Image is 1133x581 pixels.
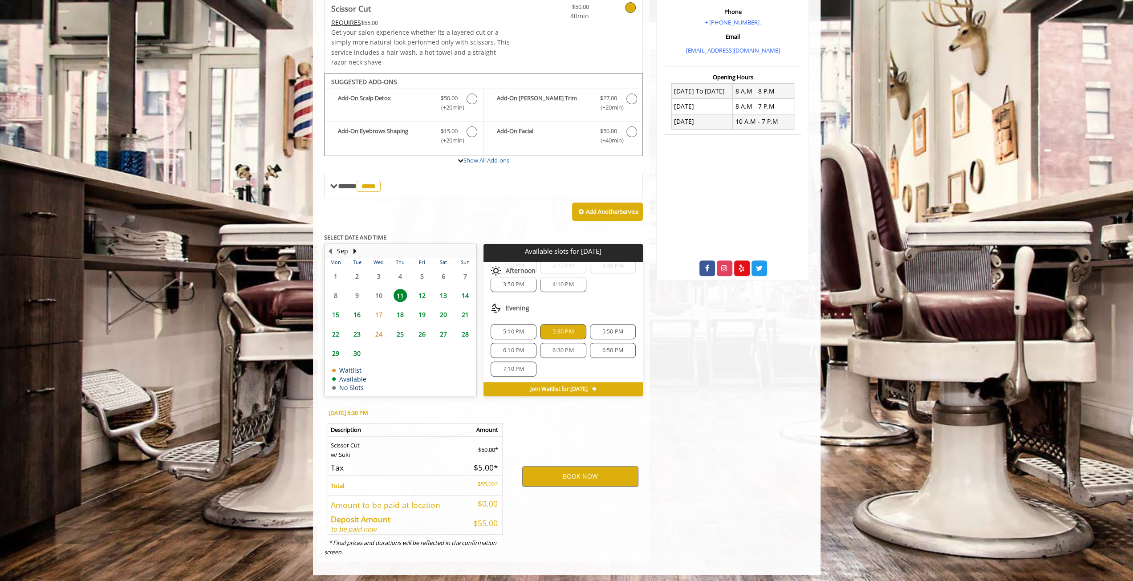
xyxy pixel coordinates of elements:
span: $15.00 [441,126,458,136]
button: Sep [337,246,348,256]
span: 30 [350,347,364,360]
h5: Tax [331,463,461,472]
div: 6:50 PM [590,343,636,358]
b: Scissor Cut [331,2,371,15]
h5: $55.00 [467,519,498,528]
p: $55.00* [467,479,498,489]
a: + [PHONE_NUMBER]. [705,18,761,26]
label: Add-On Scalp Detox [329,93,479,114]
span: 4:10 PM [552,281,573,288]
span: $50.00 [441,93,458,103]
span: 40min [536,11,589,21]
h5: Amount to be paid at location [331,501,461,509]
td: Select day30 [346,344,368,363]
b: Add-On [PERSON_NAME] Trim [497,93,591,112]
span: 26 [415,328,429,341]
span: 14 [459,289,472,302]
span: (+20min ) [595,103,621,112]
th: Sat [433,258,454,267]
td: [DATE] [671,99,733,114]
span: $27.00 [600,93,617,103]
span: 21 [459,308,472,321]
span: 29 [329,347,342,360]
span: 25 [394,328,407,341]
h5: $5.00* [467,463,498,472]
span: 6:50 PM [602,347,623,354]
span: (+20min ) [436,103,462,112]
th: Wed [368,258,389,267]
h5: $0.00 [467,500,498,508]
span: Join Waitlist for [DATE] [530,386,587,393]
td: No Slots [332,384,366,391]
td: [DATE] To [DATE] [671,84,733,99]
td: Available [332,376,366,382]
div: 6:30 PM [540,343,586,358]
div: 5:30 PM [540,324,586,339]
span: 5:30 PM [552,328,573,335]
b: Total [331,482,344,490]
td: 8 A.M - 8 P.M [733,84,794,99]
th: Tue [346,258,368,267]
button: Add AnotherService [572,203,643,221]
td: [DATE] [671,114,733,129]
span: $50.00 [600,126,617,136]
td: Select day21 [454,305,476,324]
span: 23 [350,328,364,341]
a: Show All Add-ons [463,156,509,164]
label: Add-On Eyebrows Shaping [329,126,479,147]
div: 7:10 PM [491,362,536,377]
th: Sun [454,258,476,267]
b: Deposit Amount [331,514,390,524]
b: Add-On Eyebrows Shaping [338,126,432,145]
td: Select day23 [346,324,368,343]
td: Select day16 [346,305,368,324]
img: evening slots [491,303,501,313]
button: Previous Month [327,246,334,256]
p: Get your salon experience whether its a layered cut or a simply more natural look performed only ... [331,28,510,68]
label: Add-On Facial [488,126,638,147]
td: Select day14 [454,286,476,305]
td: Select day24 [368,324,389,343]
span: 24 [372,328,386,341]
td: Select day13 [433,286,454,305]
div: Scissor Cut Add-onS [324,73,643,156]
h3: Phone [666,8,799,15]
td: 10 A.M - 7 P.M [733,114,794,129]
td: $50.00* [465,436,503,459]
span: 11 [394,289,407,302]
div: 3:50 PM [491,277,536,292]
span: 22 [329,328,342,341]
td: Waitlist [332,367,366,374]
span: 7:10 PM [503,366,524,373]
span: 16 [350,308,364,321]
span: 5:10 PM [503,328,524,335]
span: 20 [437,308,450,321]
td: Select day12 [411,286,432,305]
span: 28 [459,328,472,341]
span: 6:30 PM [552,347,573,354]
label: Add-On Beard Trim [488,93,638,114]
button: BOOK NOW [522,466,638,487]
td: Select day28 [454,324,476,343]
div: 4:10 PM [540,277,586,292]
a: [EMAIL_ADDRESS][DOMAIN_NAME] [686,46,780,54]
div: $55.00 [331,18,510,28]
span: 18 [394,308,407,321]
td: 8 A.M - 7 P.M [733,99,794,114]
td: Select day22 [325,324,346,343]
b: Description [331,426,361,434]
span: (+40min ) [595,136,621,145]
div: 6:10 PM [491,343,536,358]
b: Amount [476,426,498,434]
th: Thu [390,258,411,267]
td: Select day17 [368,305,389,324]
span: Evening [506,305,529,312]
b: Add Another Service [586,207,638,215]
span: 13 [437,289,450,302]
td: Select day18 [390,305,411,324]
span: 12 [415,289,429,302]
span: 27 [437,328,450,341]
span: 17 [372,308,386,321]
img: afternoon slots [491,265,501,276]
i: * Final prices and durations will be reflected in the confirmation screen [324,539,496,556]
